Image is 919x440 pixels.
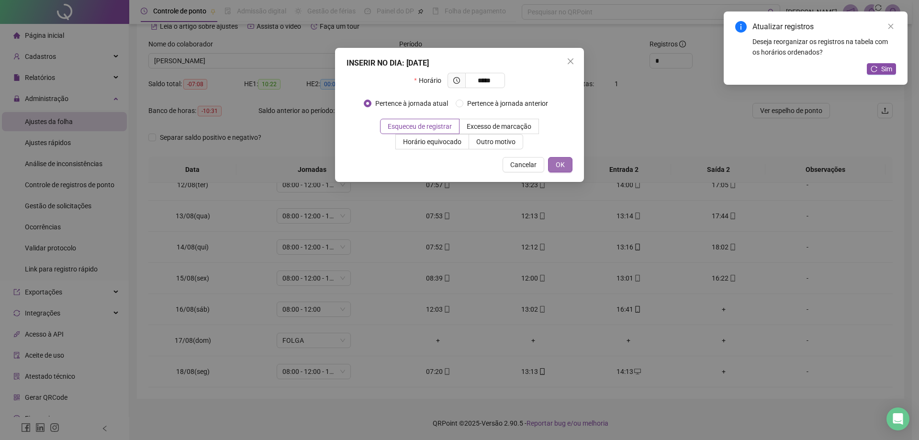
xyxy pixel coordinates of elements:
button: Cancelar [503,157,544,172]
span: close [887,23,894,30]
button: Close [563,54,578,69]
span: Pertence à jornada anterior [463,98,552,109]
div: INSERIR NO DIA : [DATE] [347,57,572,69]
span: info-circle [735,21,747,33]
button: Sim [867,63,896,75]
span: clock-circle [453,77,460,84]
span: Cancelar [510,159,537,170]
span: close [567,57,574,65]
span: Pertence à jornada atual [371,98,452,109]
div: Open Intercom Messenger [886,407,909,430]
span: Esqueceu de registrar [388,123,452,130]
div: Deseja reorganizar os registros na tabela com os horários ordenados? [752,36,896,57]
div: Atualizar registros [752,21,896,33]
label: Horário [414,73,447,88]
span: Sim [881,64,892,74]
span: Excesso de marcação [467,123,531,130]
span: Outro motivo [476,138,516,146]
span: Horário equivocado [403,138,461,146]
button: OK [548,157,572,172]
span: reload [871,66,877,72]
span: OK [556,159,565,170]
a: Close [885,21,896,32]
